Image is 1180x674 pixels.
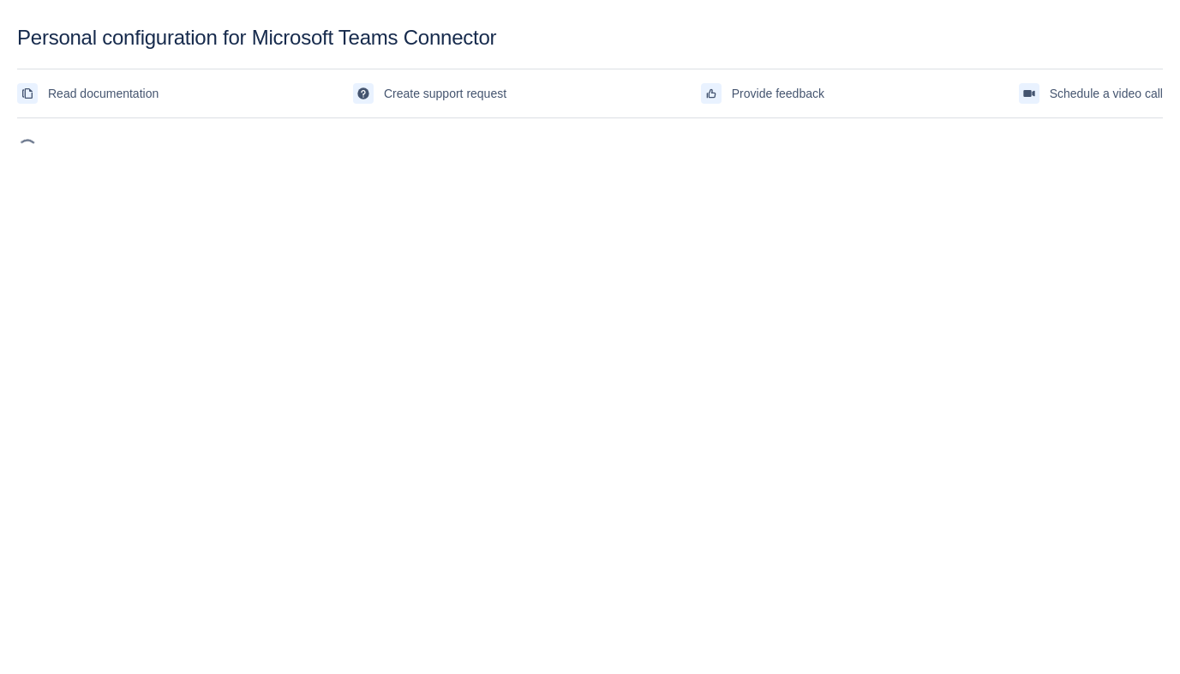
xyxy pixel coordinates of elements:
span: Schedule a video call [1050,80,1163,107]
span: Create support request [384,80,506,107]
span: feedback [704,87,718,100]
a: Create support request [353,80,506,107]
span: documentation [21,87,34,100]
div: Personal configuration for Microsoft Teams Connector [17,26,1163,50]
span: Read documentation [48,80,159,107]
span: support [356,87,370,100]
a: Schedule a video call [1019,80,1163,107]
a: Provide feedback [701,80,824,107]
a: Read documentation [17,80,159,107]
span: Provide feedback [732,80,824,107]
span: videoCall [1022,87,1036,100]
